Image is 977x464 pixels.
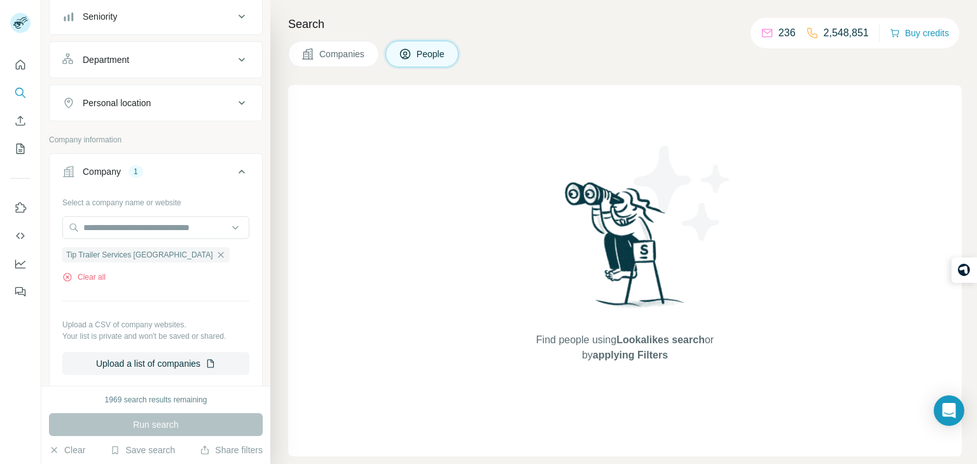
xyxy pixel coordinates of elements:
[62,331,249,342] p: Your list is private and won't be saved or shared.
[62,192,249,208] div: Select a company name or website
[10,53,31,76] button: Quick start
[934,395,964,426] div: Open Intercom Messenger
[62,271,106,283] button: Clear all
[10,196,31,219] button: Use Surfe on LinkedIn
[319,48,366,60] span: Companies
[10,109,31,132] button: Enrich CSV
[10,137,31,160] button: My lists
[10,81,31,104] button: Search
[417,48,446,60] span: People
[50,44,262,75] button: Department
[110,444,175,456] button: Save search
[200,444,263,456] button: Share filters
[625,136,740,250] img: Surfe Illustration - Stars
[616,334,705,345] span: Lookalikes search
[779,25,796,41] p: 236
[83,53,129,66] div: Department
[50,88,262,118] button: Personal location
[83,10,117,23] div: Seniority
[83,165,121,178] div: Company
[49,444,85,456] button: Clear
[10,252,31,275] button: Dashboard
[824,25,869,41] p: 2,548,851
[62,352,249,375] button: Upload a list of companies
[523,332,726,363] span: Find people using or by
[890,24,949,42] button: Buy credits
[83,97,151,109] div: Personal location
[559,179,691,320] img: Surfe Illustration - Woman searching with binoculars
[593,350,668,360] span: applying Filters
[105,394,207,406] div: 1969 search results remaining
[50,156,262,192] button: Company1
[10,280,31,303] button: Feedback
[128,166,143,177] div: 1
[10,224,31,247] button: Use Surfe API
[66,249,213,261] span: Tip Trailer Services [GEOGRAPHIC_DATA]
[288,15,962,33] h4: Search
[50,1,262,32] button: Seniority
[49,134,263,146] p: Company information
[62,319,249,331] p: Upload a CSV of company websites.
